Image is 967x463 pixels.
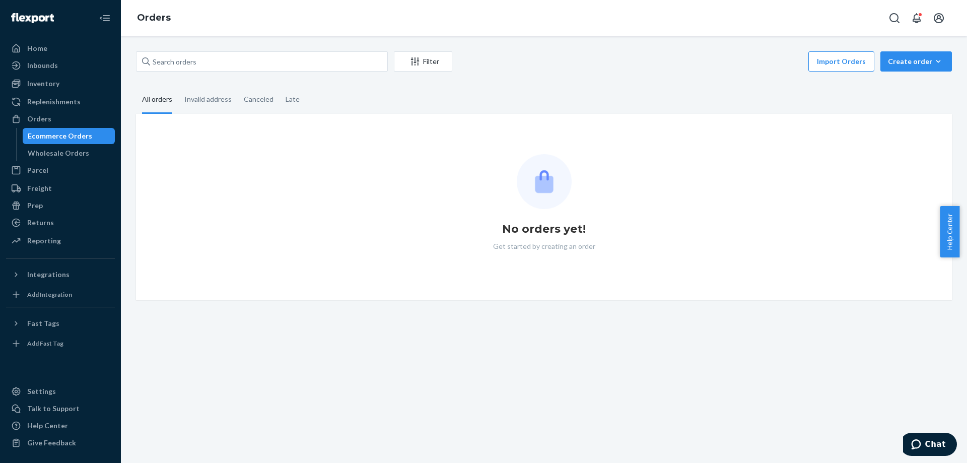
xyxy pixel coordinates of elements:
[27,218,54,228] div: Returns
[394,56,452,67] div: Filter
[6,162,115,178] a: Parcel
[27,421,68,431] div: Help Center
[6,180,115,196] a: Freight
[27,165,48,175] div: Parcel
[27,114,51,124] div: Orders
[11,13,54,23] img: Flexport logo
[184,86,232,112] div: Invalid address
[6,233,115,249] a: Reporting
[27,270,70,280] div: Integrations
[6,111,115,127] a: Orders
[27,236,61,246] div: Reporting
[6,197,115,214] a: Prep
[27,438,76,448] div: Give Feedback
[27,290,72,299] div: Add Integration
[27,79,59,89] div: Inventory
[907,8,927,28] button: Open notifications
[27,404,80,414] div: Talk to Support
[940,206,959,257] button: Help Center
[6,267,115,283] button: Integrations
[903,433,957,458] iframe: Opens a widget where you can chat to one of our agents
[884,8,905,28] button: Open Search Box
[27,43,47,53] div: Home
[27,183,52,193] div: Freight
[28,148,89,158] div: Wholesale Orders
[6,383,115,400] a: Settings
[286,86,300,112] div: Late
[880,51,952,72] button: Create order
[95,8,115,28] button: Close Navigation
[502,221,586,237] h1: No orders yet!
[888,56,944,67] div: Create order
[6,418,115,434] a: Help Center
[23,128,115,144] a: Ecommerce Orders
[27,318,59,328] div: Fast Tags
[493,241,595,251] p: Get started by creating an order
[6,57,115,74] a: Inbounds
[23,145,115,161] a: Wholesale Orders
[6,94,115,110] a: Replenishments
[394,51,452,72] button: Filter
[28,131,92,141] div: Ecommerce Orders
[6,215,115,231] a: Returns
[929,8,949,28] button: Open account menu
[142,86,172,114] div: All orders
[27,386,56,396] div: Settings
[27,201,43,211] div: Prep
[6,40,115,56] a: Home
[6,435,115,451] button: Give Feedback
[6,287,115,303] a: Add Integration
[27,97,81,107] div: Replenishments
[517,154,572,209] img: Empty list
[6,76,115,92] a: Inventory
[6,315,115,332] button: Fast Tags
[6,336,115,352] a: Add Fast Tag
[136,51,388,72] input: Search orders
[808,51,874,72] button: Import Orders
[27,339,63,348] div: Add Fast Tag
[244,86,273,112] div: Canceled
[6,401,115,417] button: Talk to Support
[137,12,171,23] a: Orders
[27,60,58,71] div: Inbounds
[129,4,179,33] ol: breadcrumbs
